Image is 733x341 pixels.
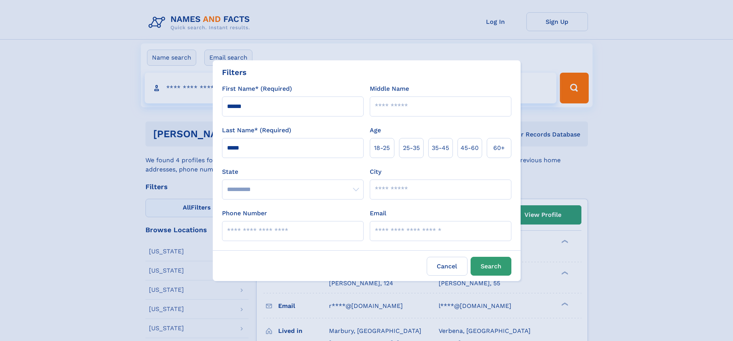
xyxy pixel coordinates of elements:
span: 45‑60 [461,143,479,153]
span: 35‑45 [432,143,449,153]
span: 60+ [493,143,505,153]
span: 18‑25 [374,143,390,153]
span: 25‑35 [403,143,420,153]
label: Cancel [427,257,468,276]
label: Phone Number [222,209,267,218]
label: Middle Name [370,84,409,93]
label: Age [370,126,381,135]
label: Last Name* (Required) [222,126,291,135]
div: Filters [222,67,247,78]
label: City [370,167,381,176]
label: State [222,167,364,176]
label: First Name* (Required) [222,84,292,93]
label: Email [370,209,386,218]
button: Search [471,257,511,276]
